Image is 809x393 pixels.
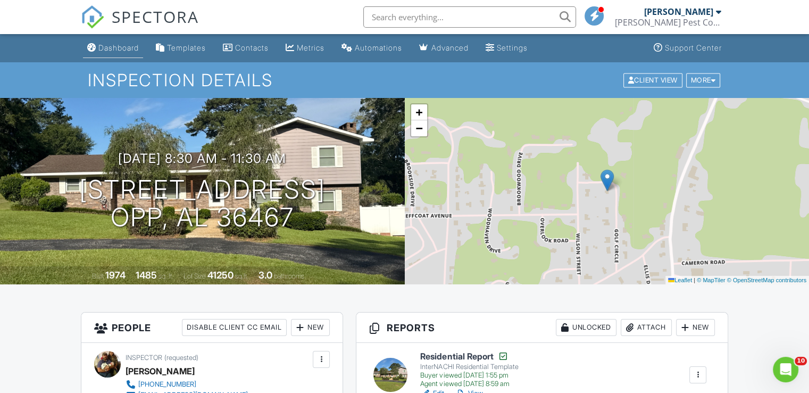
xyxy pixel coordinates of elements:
span: Lot Size [184,272,206,280]
span: sq. ft. [159,272,173,280]
div: 41250 [207,269,233,281]
span: | [694,277,695,283]
span: bathrooms [274,272,304,280]
div: Support Center [665,43,722,52]
h3: [DATE] 8:30 am - 11:30 am [118,151,286,166]
a: Leaflet [668,277,692,283]
div: Contacts [235,43,269,52]
div: Agent viewed [DATE] 8:59 am [420,380,518,388]
div: Templates [167,43,206,52]
a: Zoom out [411,120,427,136]
a: Advanced [415,38,473,58]
span: + [415,105,422,119]
a: Residential Report InterNACHI Residential Template Buyer viewed [DATE] 1:55 pm Agent viewed [DATE... [420,351,518,388]
h6: Residential Report [420,351,518,362]
div: Attach [621,319,672,336]
div: New [291,319,330,336]
a: [PHONE_NUMBER] [126,379,248,390]
div: Client View [623,73,682,87]
img: Marker [601,169,614,191]
div: 1485 [136,269,157,281]
a: Contacts [219,38,273,58]
span: sq.ft. [235,272,248,280]
a: Dashboard [83,38,143,58]
a: © MapTiler [697,277,725,283]
h3: Reports [356,313,728,343]
span: SPECTORA [112,5,199,28]
div: Dashboard [98,43,139,52]
div: Buyer viewed [DATE] 1:55 pm [420,371,518,380]
a: Support Center [649,38,726,58]
a: Automations (Basic) [337,38,406,58]
h3: People [81,313,343,343]
span: Inspector [126,354,162,362]
input: Search everything... [363,6,576,28]
div: InterNACHI Residential Template [420,363,518,371]
a: © OpenStreetMap contributors [727,277,806,283]
div: Phillips Pest Control Inc. [615,17,721,28]
div: [PERSON_NAME] [644,6,713,17]
div: Metrics [297,43,324,52]
span: (requested) [164,354,198,362]
span: 10 [795,357,807,365]
div: 3.0 [258,269,272,281]
div: [PERSON_NAME] [126,363,195,379]
h1: [STREET_ADDRESS] Opp, AL 36467 [79,176,326,232]
div: Settings [497,43,528,52]
a: Client View [622,76,685,84]
div: New [676,319,715,336]
span: Built [92,272,104,280]
a: Templates [152,38,210,58]
a: Zoom in [411,104,427,120]
div: Automations [355,43,402,52]
a: SPECTORA [81,14,199,37]
div: 1974 [105,269,126,281]
div: Unlocked [556,319,616,336]
h1: Inspection Details [88,71,721,89]
div: Advanced [431,43,469,52]
div: More [686,73,721,87]
div: Disable Client CC Email [182,319,287,336]
div: [PHONE_NUMBER] [138,380,196,389]
a: Settings [481,38,532,58]
iframe: Intercom live chat [773,357,798,382]
span: − [415,121,422,135]
img: The Best Home Inspection Software - Spectora [81,5,104,29]
a: Metrics [281,38,329,58]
